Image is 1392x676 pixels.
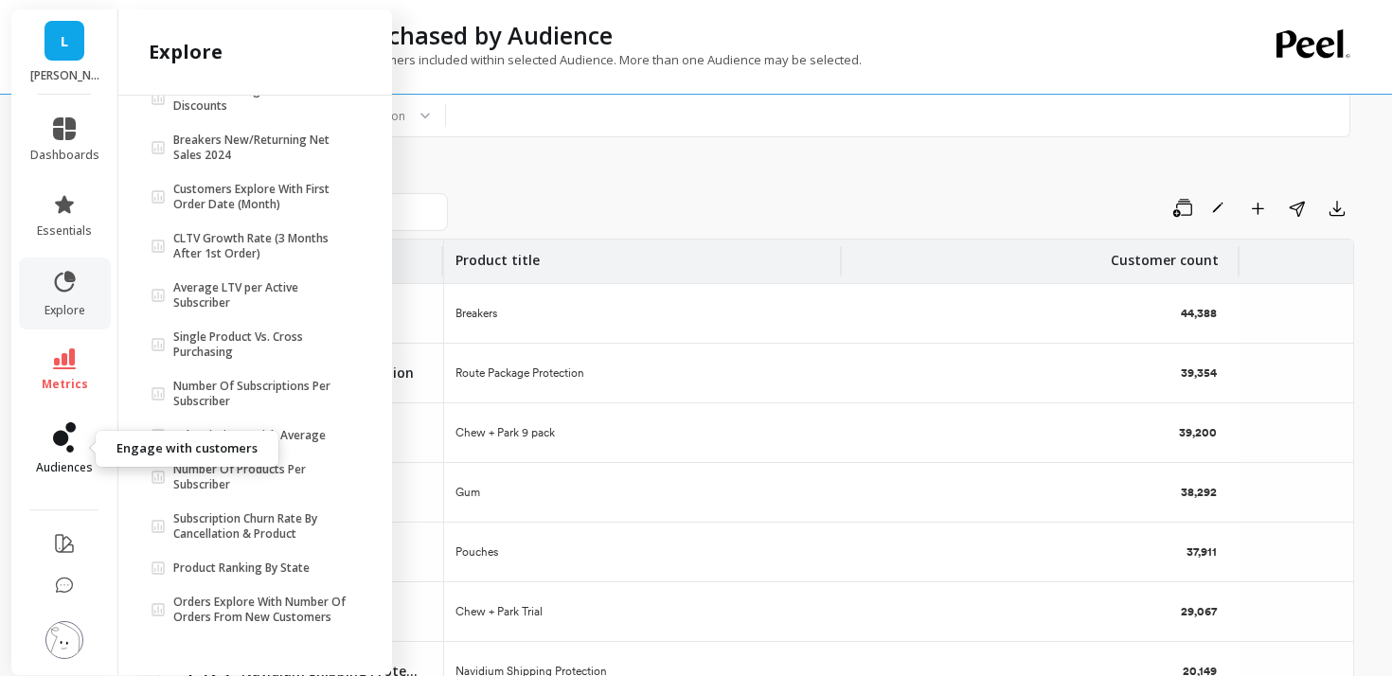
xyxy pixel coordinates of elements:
p: Gum [455,485,480,500]
p: Number Of Products Per Subscriber [173,462,352,492]
p: Product Ranking By State [173,560,310,576]
p: Chew + Park 9 pack [455,425,555,440]
p: Average LTV per Active Subscriber [173,280,352,311]
span: dashboards [30,148,99,163]
p: Top Products purchased by Customers included within selected Audience. More than one Audience may... [159,51,862,68]
p: Sales Percentages W/ & W/out Discounts [173,83,352,114]
span: L [61,30,68,52]
p: Top Products purchased by Audience [191,19,613,51]
p: 44,388 [1181,306,1221,321]
p: Customer count [1111,240,1219,270]
p: 29,067 [1181,604,1221,619]
p: Breakers New/Returning Net Sales 2024 [173,133,352,163]
img: profile picture [45,621,83,659]
p: Orders Explore With Number Of Orders From New Customers [173,595,352,625]
p: Subscription Uptick Average [173,428,326,443]
p: Breakers [455,306,497,321]
span: explore [45,303,85,318]
span: essentials [37,223,92,239]
p: Customers Explore With First Order Date (Month) [173,182,352,212]
p: Pouches [455,544,498,560]
p: Number Of Subscriptions Per Subscriber [173,379,352,409]
p: 39,354 [1181,365,1221,381]
span: audiences [36,460,93,475]
p: Single Product Vs. Cross Purchasing [173,329,352,360]
p: Subscription Churn Rate By Cancellation & Product [173,511,352,542]
p: 39,200 [1179,425,1221,440]
p: 38,292 [1181,485,1221,500]
p: Chew + Park Trial [455,604,543,619]
h2: explore [149,39,223,65]
span: metrics [42,377,88,392]
p: 37,911 [1187,544,1221,560]
p: Route Package Protection [455,365,584,381]
p: LUCY [30,68,99,83]
p: Product title [455,240,540,270]
p: CLTV Growth Rate (3 Months After 1st Order) [173,231,352,261]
